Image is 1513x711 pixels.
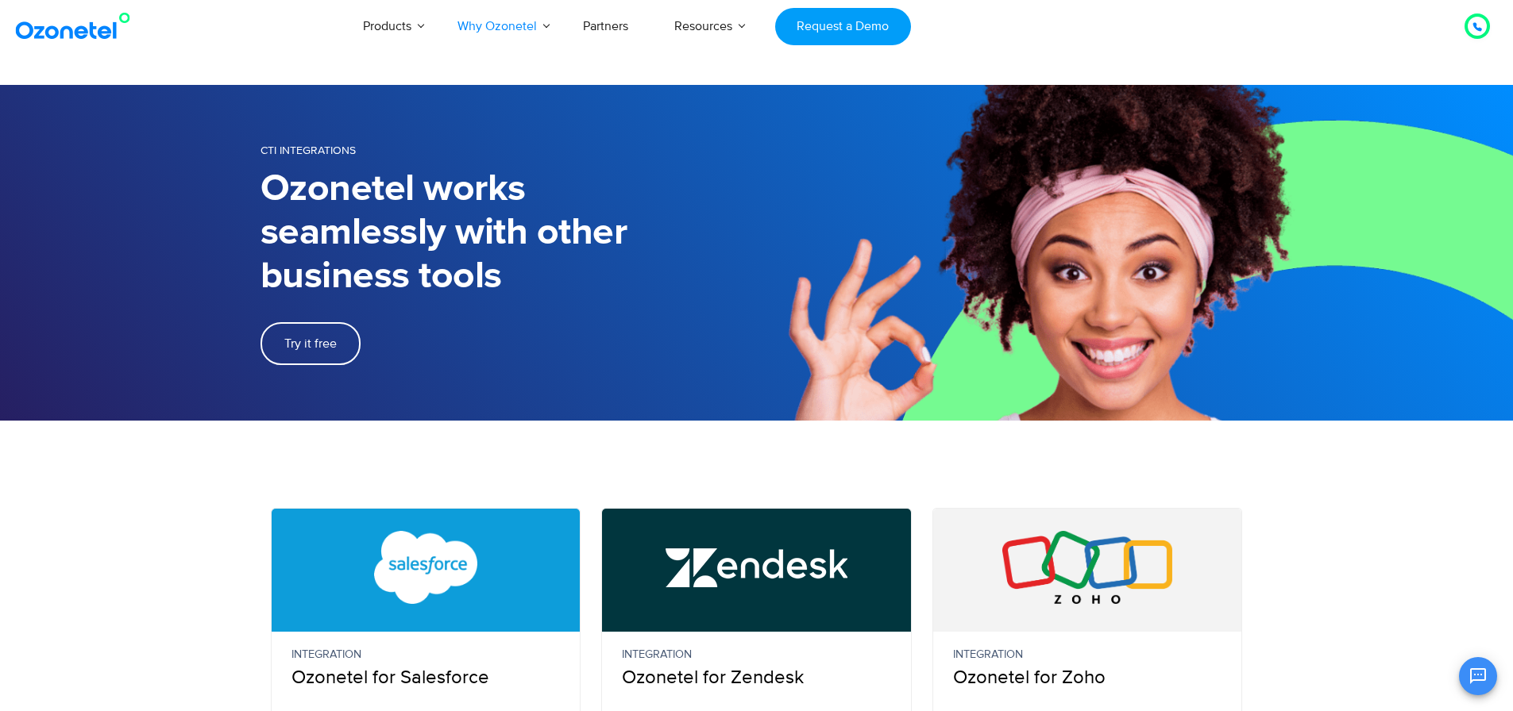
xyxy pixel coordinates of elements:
p: Ozonetel for Salesforce [291,646,561,692]
button: Open chat [1459,657,1497,695]
p: Ozonetel for Zendesk [622,646,891,692]
span: CTI Integrations [261,144,356,157]
span: Try it free [284,337,337,350]
p: Ozonetel for Zoho [953,646,1222,692]
small: Integration [622,646,891,663]
img: Salesforce CTI Integration with Call Center Software [335,531,517,604]
a: Try it free [261,322,361,365]
h1: Ozonetel works seamlessly with other business tools [261,167,757,298]
img: Zendesk Call Center Integration [666,531,847,604]
a: Request a Demo [775,8,911,45]
small: Integration [291,646,561,663]
small: Integration [953,646,1222,663]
